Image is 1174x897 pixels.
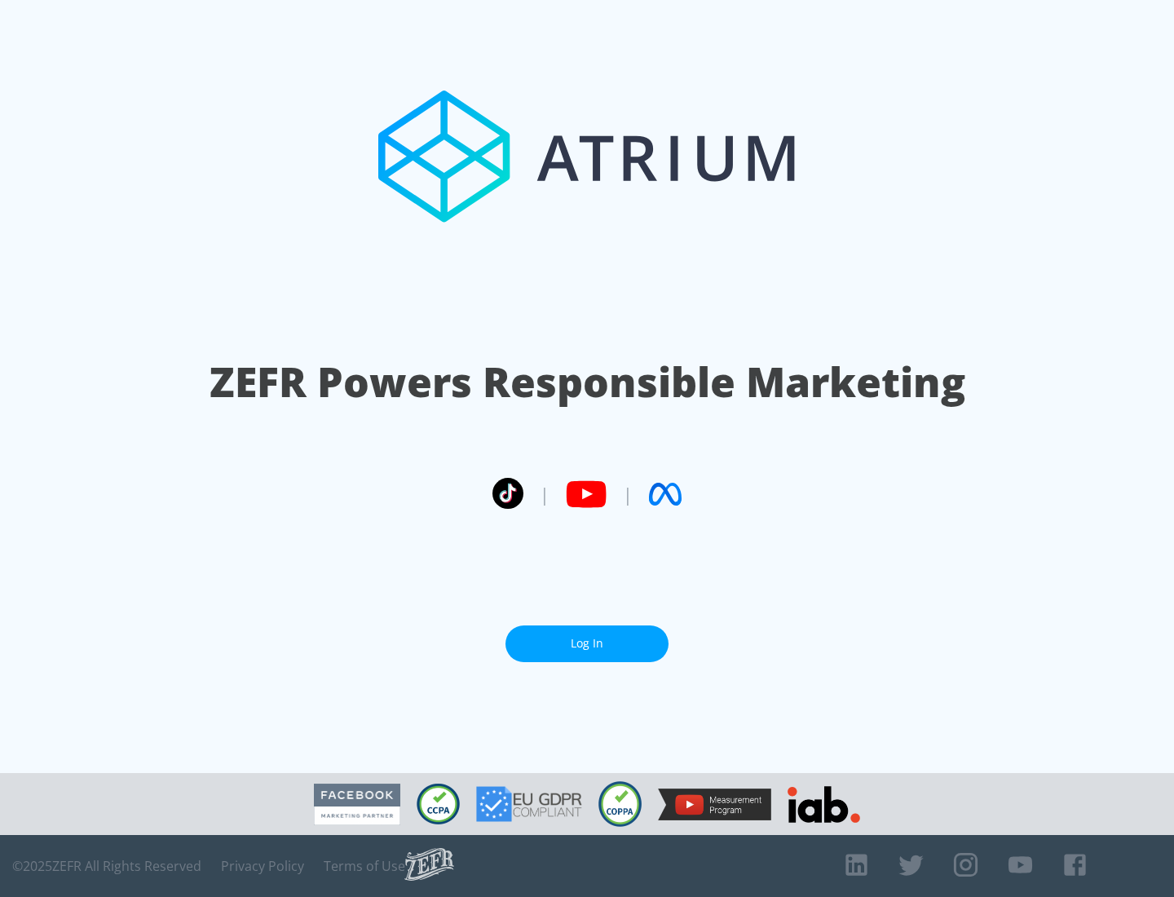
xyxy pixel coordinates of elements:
img: IAB [788,786,860,823]
a: Privacy Policy [221,858,304,874]
span: © 2025 ZEFR All Rights Reserved [12,858,201,874]
span: | [540,482,549,506]
a: Log In [505,625,669,662]
img: GDPR Compliant [476,786,582,822]
h1: ZEFR Powers Responsible Marketing [210,354,965,410]
span: | [623,482,633,506]
img: Facebook Marketing Partner [314,784,400,825]
img: YouTube Measurement Program [658,789,771,820]
a: Terms of Use [324,858,405,874]
img: CCPA Compliant [417,784,460,824]
img: COPPA Compliant [598,781,642,827]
